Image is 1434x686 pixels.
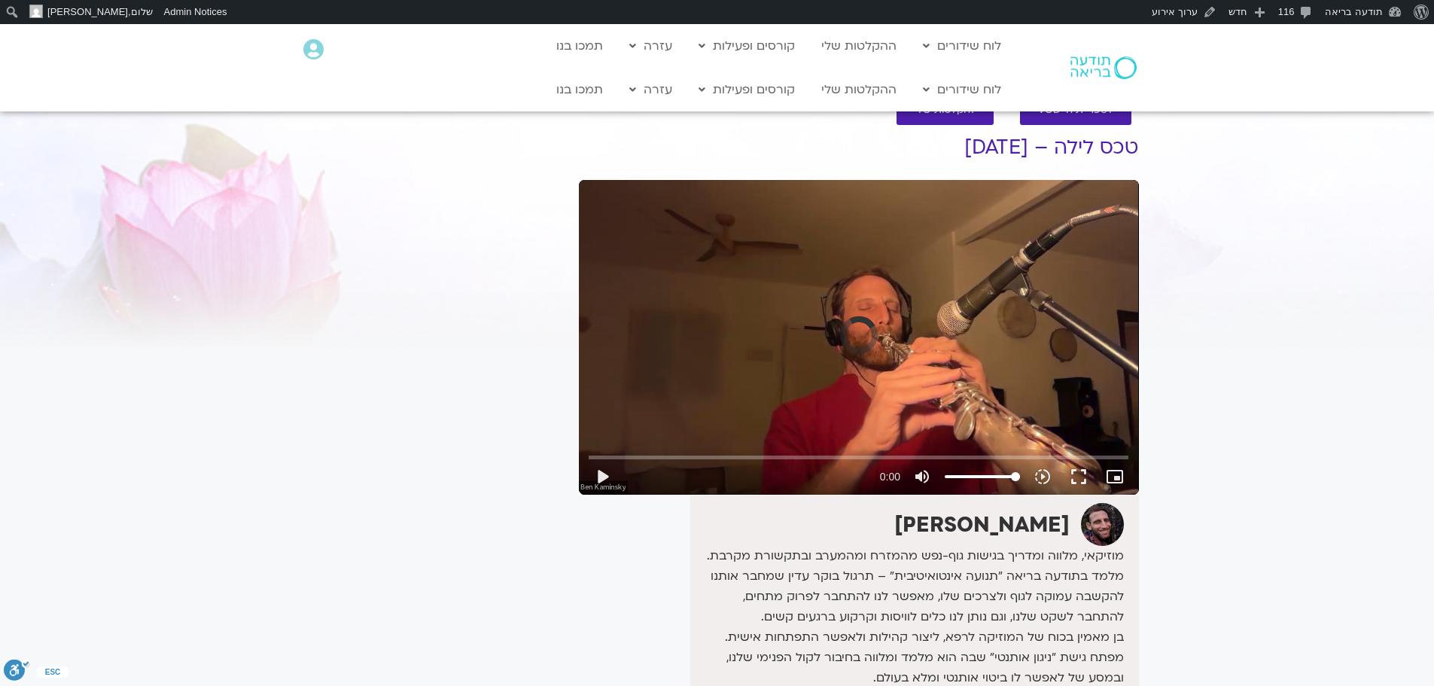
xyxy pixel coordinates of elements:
strong: [PERSON_NAME] [894,511,1070,539]
a: עזרה [622,75,680,104]
p: מוזיקאי, מלווה ומדריך בגישות גוף-נפש מהמזרח ומהמערב ובתקשורת מקרבת. מלמד בתודעה בריאה ״תנועה אינט... [694,546,1123,627]
a: תמכו בנו [549,32,610,60]
span: להקלטות שלי [915,105,976,116]
span: [PERSON_NAME] [47,6,128,17]
img: בן קמינסקי [1081,503,1124,546]
a: ההקלטות שלי [814,32,904,60]
span: לספריית ה-VOD [1038,105,1113,116]
h1: טכס לילה – [DATE] [579,136,1139,159]
a: תמכו בנו [549,75,610,104]
a: לוח שידורים [915,32,1009,60]
a: קורסים ופעילות [691,32,802,60]
a: עזרה [622,32,680,60]
a: לוח שידורים [915,75,1009,104]
img: תודעה בריאה [1070,56,1137,79]
a: ההקלטות שלי [814,75,904,104]
a: קורסים ופעילות [691,75,802,104]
